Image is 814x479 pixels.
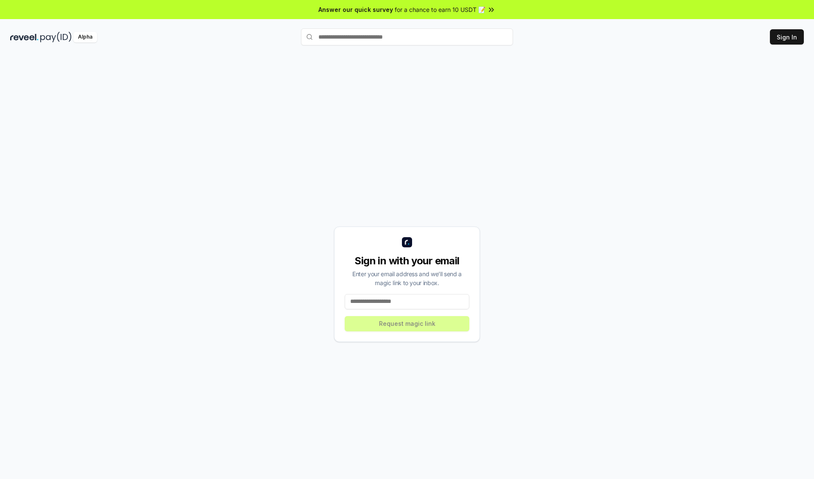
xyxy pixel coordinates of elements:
button: Sign In [770,29,804,45]
span: for a chance to earn 10 USDT 📝 [395,5,485,14]
img: reveel_dark [10,32,39,42]
img: logo_small [402,237,412,247]
div: Alpha [73,32,97,42]
div: Sign in with your email [345,254,469,268]
span: Answer our quick survey [318,5,393,14]
img: pay_id [40,32,72,42]
div: Enter your email address and we’ll send a magic link to your inbox. [345,269,469,287]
